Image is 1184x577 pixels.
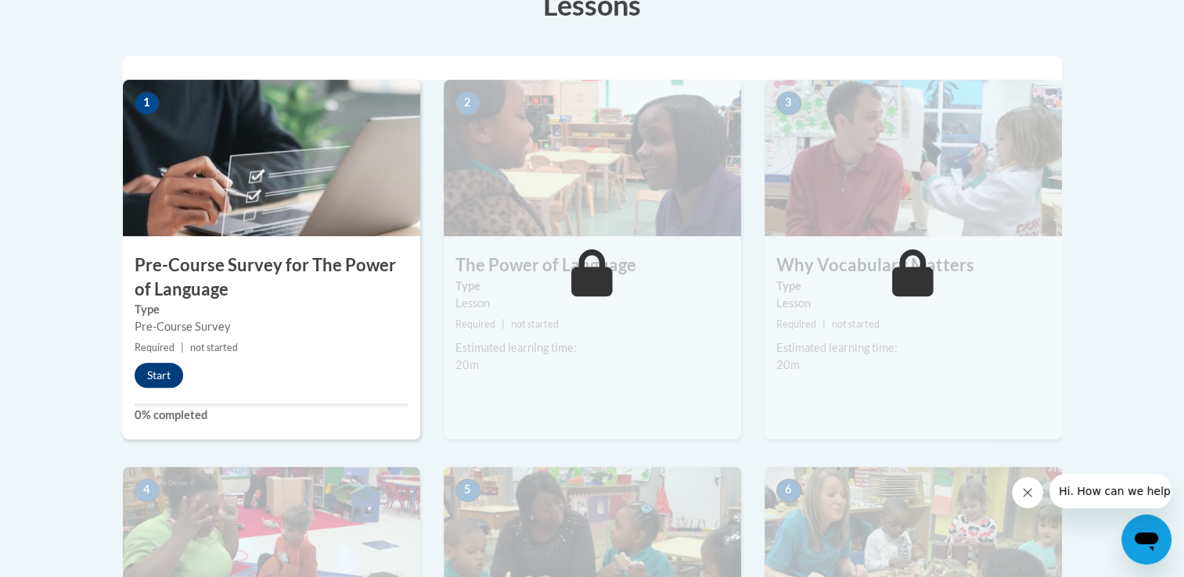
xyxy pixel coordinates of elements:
span: Hi. How can we help? [9,11,127,23]
span: 4 [135,478,160,502]
label: Type [776,278,1050,295]
img: Course Image [765,80,1062,236]
span: Required [135,342,175,353]
span: 5 [455,478,480,502]
span: | [502,318,505,330]
span: 1 [135,91,160,115]
span: 3 [776,91,801,115]
h3: The Power of Language [444,253,741,278]
h3: Why Vocabulary Matters [765,253,1062,278]
span: 2 [455,91,480,115]
label: 0% completed [135,407,408,424]
iframe: Close message [1012,477,1043,508]
iframe: Button to launch messaging window [1121,514,1171,564]
span: 6 [776,478,801,502]
span: Required [776,318,816,330]
div: Lesson [455,295,729,312]
span: 20m [776,358,800,371]
label: Type [135,301,408,318]
button: Start [135,363,183,388]
span: | [822,318,826,330]
span: not started [832,318,880,330]
img: Course Image [444,80,741,236]
span: 20m [455,358,479,371]
img: Course Image [123,80,420,236]
span: not started [190,342,238,353]
span: Required [455,318,495,330]
span: | [181,342,184,353]
div: Lesson [776,295,1050,312]
span: not started [511,318,559,330]
h3: Pre-Course Survey for The Power of Language [123,253,420,302]
label: Type [455,278,729,295]
div: Estimated learning time: [455,339,729,357]
iframe: Message from company [1049,474,1171,508]
div: Pre-Course Survey [135,318,408,335]
div: Estimated learning time: [776,339,1050,357]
